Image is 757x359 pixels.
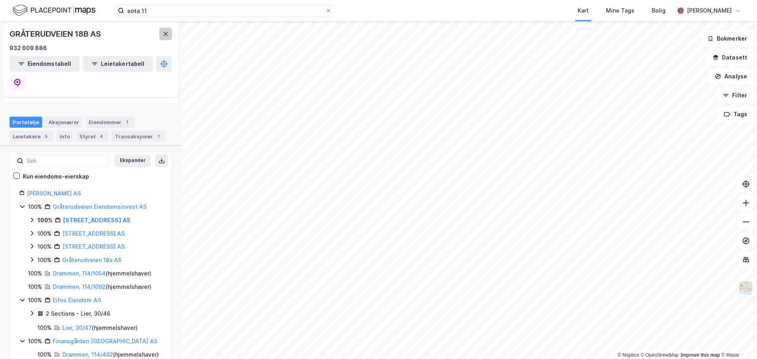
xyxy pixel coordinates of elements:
[115,154,151,167] button: Ekspander
[9,28,103,40] div: GRÅTERUDVEIEN 18B AS
[46,309,110,318] div: 2 Sections - Lier, 30/46
[56,131,73,142] div: Info
[578,6,589,15] div: Kart
[606,6,634,15] div: Mine Tags
[42,132,50,140] div: 5
[23,155,110,167] input: Søk
[45,117,82,128] div: Aksjonærer
[53,338,157,344] a: Finansgården [GEOGRAPHIC_DATA] AS
[53,270,106,277] a: Drammen, 114/1054
[681,352,720,358] a: Improve this map
[27,190,81,197] a: [PERSON_NAME] AS
[37,229,52,238] div: 100%
[62,324,92,331] a: Lier, 30/47
[155,132,162,140] div: 1
[97,132,105,140] div: 4
[9,131,53,142] div: Leietakere
[23,172,89,181] div: Kun eiendoms-eierskap
[112,131,166,142] div: Transaksjoner
[62,257,121,263] a: Gråterudveien 18a AS
[53,203,147,210] a: Gråterudveien Eiendomsinvest AS
[76,131,108,142] div: Styret
[62,230,125,237] a: [STREET_ADDRESS] AS
[9,117,42,128] div: Portefølje
[687,6,732,15] div: [PERSON_NAME]
[124,5,325,17] input: Søk på adresse, matrikkel, gårdeiere, leietakere eller personer
[62,351,113,358] a: Drammen, 114/492
[28,337,42,346] div: 100%
[62,323,138,333] div: ( hjemmelshaver )
[641,352,679,358] a: OpenStreetMap
[83,56,153,72] button: Leietakertabell
[9,43,47,53] div: 932 609 886
[53,297,101,303] a: Eifos Eiendom AS
[652,6,666,15] div: Bolig
[718,321,757,359] div: Kontrollprogram for chat
[718,321,757,359] iframe: Chat Widget
[13,4,95,17] img: logo.f888ab2527a4732fd821a326f86c7f29.svg
[28,296,42,305] div: 100%
[28,202,42,212] div: 100%
[53,269,151,278] div: ( hjemmelshaver )
[717,106,754,122] button: Tags
[123,118,131,126] div: 1
[86,117,134,128] div: Eiendommer
[701,31,754,47] button: Bokmerker
[738,281,753,296] img: Z
[617,352,639,358] a: Mapbox
[28,282,42,292] div: 100%
[708,69,754,84] button: Analyse
[706,50,754,65] button: Datasett
[53,283,106,290] a: Drammen, 114/1092
[37,323,52,333] div: 100%
[53,282,151,292] div: ( hjemmelshaver )
[37,255,52,265] div: 100%
[37,242,52,251] div: 100%
[9,56,80,72] button: Eiendomstabell
[62,243,125,250] a: [STREET_ADDRESS] AS
[28,269,42,278] div: 100%
[63,217,131,223] a: [STREET_ADDRESS] AS
[716,87,754,103] button: Filter
[37,216,52,225] div: 100%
